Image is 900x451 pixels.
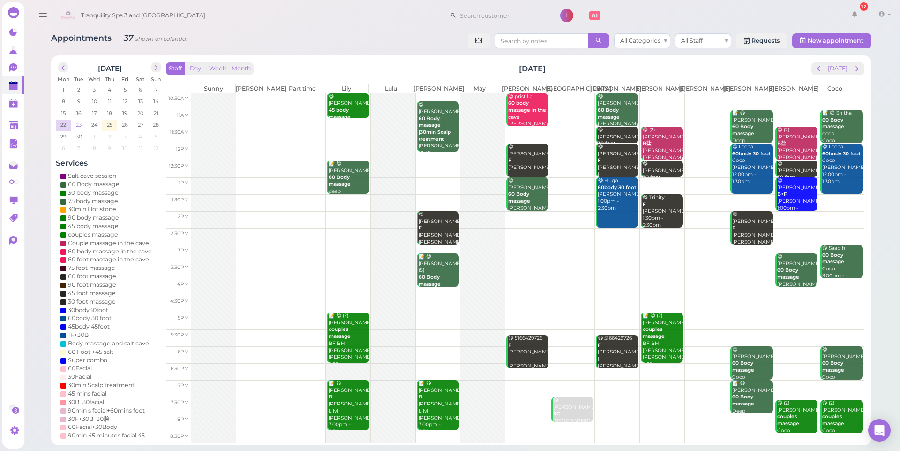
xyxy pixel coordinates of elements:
[868,419,891,442] div: Open Intercom Messenger
[777,174,799,187] b: 30 foot massage
[68,189,119,197] div: 30 body massage
[546,84,591,93] th: [GEOGRAPHIC_DATA]
[179,180,189,186] span: 1pm
[724,84,768,93] th: [PERSON_NAME]
[68,356,107,365] div: Super combo
[508,342,511,348] b: F
[822,413,844,427] b: couples massage
[135,36,188,42] small: shown on calendar
[822,360,844,373] b: 60 Body massage
[60,132,67,141] span: 29
[60,121,67,129] span: 22
[68,281,116,289] div: 90 foot massage
[812,84,857,93] th: Coco
[178,247,189,253] span: 3pm
[171,399,189,405] span: 7:30pm
[777,413,799,427] b: couples massage
[643,140,652,146] b: B盐
[75,109,82,117] span: 16
[152,121,160,129] span: 28
[119,33,188,43] i: 37
[68,406,145,415] div: 90min s facial+60mins foot
[508,144,548,199] div: 😋 [PERSON_NAME] [PERSON_NAME] |[PERSON_NAME] 12:00pm - 1:00pm
[508,335,548,383] div: 😋 5166429726 [PERSON_NAME] |[PERSON_NAME] 5:40pm - 6:40pm
[136,76,145,83] span: Sat
[597,335,638,383] div: 😋 5166429726 [PERSON_NAME] |[PERSON_NAME] 5:40pm - 6:40pm
[777,127,817,175] div: 😋 (2) [PERSON_NAME] [PERSON_NAME]|[PERSON_NAME] 11:30am - 12:30pm
[822,144,863,185] div: 😋 Leena Coco|[PERSON_NAME] 12:00pm - 1:30pm
[280,84,324,93] th: Part time
[598,157,601,163] b: F
[68,272,116,281] div: 60 foot massage
[850,62,864,75] button: next
[229,62,254,75] button: Month
[732,123,754,137] b: 60 Body massage
[508,177,548,226] div: 😋 [PERSON_NAME] [PERSON_NAME] 1:00pm - 2:00pm
[170,129,189,135] span: 11:30am
[822,245,863,286] div: 😋 Saab hi Coco 3:00pm - 4:00pm
[328,93,369,142] div: 😋 [PERSON_NAME] Lily 10:30am - 11:15am
[732,144,772,185] div: 😋 Leena Coco|[PERSON_NAME] 12:00pm - 1:30pm
[177,112,189,118] span: 11am
[732,346,772,402] div: 😋 [PERSON_NAME] Coco|[PERSON_NAME] 6:00pm - 7:00pm
[137,121,144,129] span: 27
[68,197,118,206] div: 75 body massage
[138,85,143,94] span: 6
[777,253,817,295] div: 😋 [PERSON_NAME] [PERSON_NAME] 3:15pm - 4:15pm
[620,37,660,44] span: All Categories
[68,314,112,322] div: 60body 30 foot
[76,97,82,106] span: 9
[597,144,638,199] div: 😋 [PERSON_NAME] [PERSON_NAME] |[PERSON_NAME] 12:00pm - 1:00pm
[121,144,128,153] span: 10
[154,85,158,94] span: 7
[68,247,152,256] div: 60 body massage in the cave
[642,127,683,175] div: 😋 (2) [PERSON_NAME] [PERSON_NAME]|[PERSON_NAME] 11:30am - 12:30pm
[58,62,68,72] button: prev
[68,339,149,348] div: Body massage and salt cave
[777,161,817,216] div: 😋 [PERSON_NAME] [PERSON_NAME]|[PERSON_NAME] 12:30pm - 1:00pm
[68,390,106,398] div: 45 mins facial
[597,93,638,142] div: 😋 [PERSON_NAME] [PERSON_NAME] 10:30am - 11:30am
[153,109,159,117] span: 21
[151,62,161,72] button: next
[822,117,844,130] b: 60 Body massage
[777,267,799,280] b: 60 Body massage
[822,346,863,402] div: 😋 [PERSON_NAME] Coco|[PERSON_NAME] 6:00pm - 7:00pm
[777,177,817,219] div: 😋 [PERSON_NAME] [PERSON_NAME] 1:00pm - 2:00pm
[68,298,116,306] div: 30 foot massage
[151,76,161,83] span: Sun
[598,140,620,153] b: 30 foot massage
[736,33,787,48] a: Requests
[68,172,116,180] div: Salt cave session
[68,348,113,356] div: 60 Foot +45 salt
[419,274,441,287] b: 60 Body massage
[170,433,189,439] span: 8:30pm
[860,2,868,11] div: 12
[91,109,97,117] span: 17
[419,225,422,231] b: F
[177,416,189,422] span: 8pm
[822,252,844,265] b: 60 Body massage
[58,76,69,83] span: Mon
[107,85,112,94] span: 4
[154,132,158,141] span: 5
[553,397,593,438] div: 😋 [PERSON_NAME] [GEOGRAPHIC_DATA] 7:30pm - 8:15pm
[106,109,113,117] span: 18
[68,255,149,264] div: 60 foot massage in the cave
[681,37,703,44] span: All Staff
[171,366,189,372] span: 6:30pm
[68,431,159,448] div: 90min 45 minutes facial 45 massage
[236,84,280,93] th: [PERSON_NAME]
[642,161,683,216] div: 😋 [PERSON_NAME] [PERSON_NAME]|[PERSON_NAME] 12:30pm - 1:00pm
[597,127,638,175] div: 😋 [PERSON_NAME] [PERSON_NAME] 11:30am - 12:00pm
[168,95,189,101] span: 10:30am
[643,174,665,187] b: 30 foot massage
[98,62,122,73] h2: [DATE]
[328,313,369,375] div: 📝 😋 (2) [PERSON_NAME] BF BH [PERSON_NAME]|[PERSON_NAME] 5:00pm - 6:30pm
[777,191,787,197] b: B+F
[642,194,683,229] div: 😋 Trinity [PERSON_NAME] 1:30pm - 2:30pm
[328,161,369,216] div: 📝 😋 [PERSON_NAME] deep Lily 12:30pm - 1:30pm
[508,157,511,163] b: F
[825,62,850,75] button: [DATE]
[68,381,135,390] div: 30min Scalp treatment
